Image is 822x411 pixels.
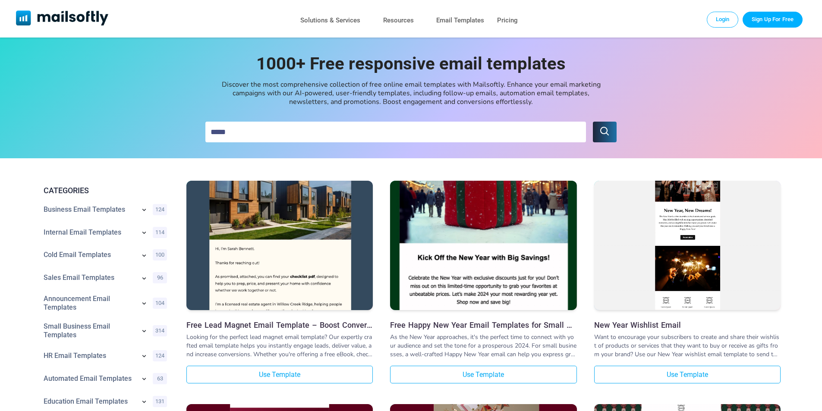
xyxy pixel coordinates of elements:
a: Show subcategories for Internal Email Templates [140,228,148,238]
a: Show subcategories for Automated Email Templates [140,374,148,385]
a: Pricing [497,14,518,27]
a: Resources [383,14,414,27]
a: Free Lead Magnet Email Template – Boost Conversions with Engaging Emails [186,320,373,329]
a: New Year Wishlist Email [594,181,781,312]
div: As the New Year approaches, it's the perfect time to connect with your audience and set the tone ... [390,333,576,359]
a: Category [44,273,135,282]
a: Show subcategories for Announcement Email Templates [140,299,148,309]
h1: 1000+ Free responsive email templates [239,54,584,73]
img: Mailsoftly Logo [16,10,109,25]
a: Free Happy New Year Email Templates for Small Businesses in 2024 [390,181,576,312]
a: Free Happy New Year Email Templates for Small Businesses in [DATE] [390,320,576,329]
a: Mailsoftly [16,10,109,27]
h3: Free Happy New Year Email Templates for Small Businesses in 2024 [390,320,576,329]
a: Use Template [186,366,373,383]
a: Category [44,228,135,237]
a: Solutions & Services [300,14,360,27]
a: Login [707,12,739,27]
a: Category [44,374,135,383]
a: Show subcategories for Small Business Email Templates [140,326,148,337]
div: Want to encourage your subscribers to create and share their wishlist of products or services tha... [594,333,781,359]
a: Show subcategories for Sales Email Templates [140,274,148,284]
a: Show subcategories for Education Email Templates [140,397,148,408]
a: Category [44,251,135,259]
a: Trial [743,12,803,27]
a: Category [44,295,135,312]
a: Show subcategories for Cold Email Templates [140,251,148,261]
a: Show subcategories for Business Email Templates [140,205,148,216]
a: New Year Wishlist Email [594,320,781,329]
div: Discover the most comprehensive collection of free online email templates with Mailsoftly. Enhanc... [217,80,605,106]
a: Use Template [390,366,576,383]
a: Email Templates [436,14,484,27]
a: Show subcategories for HR Email Templates [140,351,148,362]
a: Category [44,205,135,214]
a: Category [44,351,135,360]
a: Category [44,397,135,406]
a: Category [44,322,135,339]
img: Free Lead Magnet Email Template – Boost Conversions with Engaging Emails [186,130,373,361]
img: New Year Wishlist Email [594,152,781,338]
div: CATEGORIES [37,185,170,196]
a: Free Lead Magnet Email Template – Boost Conversions with Engaging Emails [186,181,373,312]
a: Use Template [594,366,781,383]
div: Looking for the perfect lead magnet email template? Our expertly crafted email template helps you... [186,333,373,359]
